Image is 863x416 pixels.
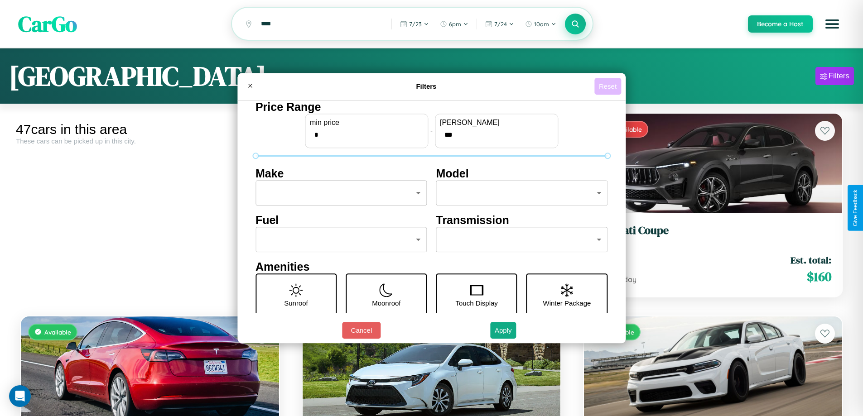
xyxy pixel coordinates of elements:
[258,82,594,90] h4: Filters
[16,122,284,137] div: 47 cars in this area
[521,17,561,31] button: 10am
[455,297,497,309] p: Touch Display
[543,297,591,309] p: Winter Package
[820,11,845,37] button: Open menu
[372,297,400,309] p: Moonroof
[256,214,427,227] h4: Fuel
[481,17,519,31] button: 7/24
[807,268,831,286] span: $ 160
[395,17,434,31] button: 7/23
[494,20,507,28] span: 7 / 24
[16,137,284,145] div: These cars can be picked up in this city.
[748,15,813,33] button: Become a Host
[449,20,461,28] span: 6pm
[9,385,31,407] div: Open Intercom Messenger
[310,119,423,127] label: min price
[617,275,636,284] span: / day
[256,260,607,273] h4: Amenities
[18,9,77,39] span: CarGo
[440,119,553,127] label: [PERSON_NAME]
[256,167,427,180] h4: Make
[342,322,381,339] button: Cancel
[436,167,608,180] h4: Model
[791,253,831,267] span: Est. total:
[534,20,549,28] span: 10am
[430,124,433,137] p: -
[594,78,621,95] button: Reset
[284,297,308,309] p: Sunroof
[829,72,849,81] div: Filters
[409,20,422,28] span: 7 / 23
[595,224,831,237] h3: Maserati Coupe
[44,328,71,336] span: Available
[436,214,608,227] h4: Transmission
[815,67,854,85] button: Filters
[852,190,858,226] div: Give Feedback
[9,57,266,95] h1: [GEOGRAPHIC_DATA]
[595,224,831,246] a: Maserati Coupe2017
[490,322,516,339] button: Apply
[435,17,473,31] button: 6pm
[256,100,607,114] h4: Price Range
